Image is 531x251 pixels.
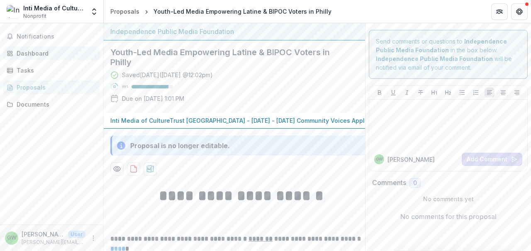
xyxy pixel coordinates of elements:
div: Proposal is no longer editable. [130,141,230,151]
div: Inti Media of CultureTrust [GEOGRAPHIC_DATA] [23,4,85,12]
div: Proposals [110,7,139,16]
p: No comments for this proposal [400,212,497,222]
div: Proposals [17,83,93,92]
p: [PERSON_NAME] [387,155,435,164]
button: Align Right [512,88,522,97]
div: Independence Public Media Foundation [110,27,358,37]
p: 89 % [122,84,128,90]
span: 0 [413,180,417,187]
span: Nonprofit [23,12,46,20]
a: Dashboard [3,46,100,60]
p: [PERSON_NAME] [22,230,65,239]
h2: Comments [372,179,406,187]
button: Align Left [485,88,494,97]
p: User [68,231,85,238]
button: More [88,233,98,243]
div: Youth-Led Media Empowering Latine & BIPOC Voters in Philly [153,7,331,16]
img: Inti Media of CultureTrust Greater Philadelphia [7,5,20,18]
div: Saved [DATE] ( [DATE] @ 12:02pm ) [122,71,213,79]
div: Tasks [17,66,93,75]
button: Heading 1 [429,88,439,97]
nav: breadcrumb [107,5,335,17]
button: Ordered List [471,88,481,97]
h2: Youth-Led Media Empowering Latine & BIPOC Voters in Philly [110,47,345,67]
p: Due on [DATE] 1:01 PM [122,94,184,103]
button: Italicize [402,88,412,97]
div: Documents [17,100,93,109]
div: Dashboard [17,49,93,58]
div: Send comments or questions to in the box below. will be notified via email of your comment. [369,30,528,79]
a: Documents [3,97,100,111]
p: Inti Media of CultureTrust [GEOGRAPHIC_DATA] - [DATE] - [DATE] Community Voices Application [110,116,385,125]
button: Get Help [511,3,528,20]
span: Notifications [17,33,97,40]
p: No comments yet [372,195,524,203]
div: Gabriela Watson-Burkett [376,157,383,161]
a: Tasks [3,63,100,77]
button: download-proposal [144,162,157,175]
strong: Independence Public Media Foundation [376,55,493,62]
a: Proposals [107,5,143,17]
button: Notifications [3,30,100,43]
button: Preview 3783ce13-3a8c-4c46-8f60-00c4b9adb829-0.pdf [110,162,124,175]
button: Align Center [498,88,508,97]
button: Bullet List [457,88,467,97]
button: Underline [388,88,398,97]
button: Heading 2 [443,88,453,97]
button: download-proposal [127,162,140,175]
button: Strike [416,88,426,97]
button: Bold [375,88,385,97]
button: Open entity switcher [88,3,100,20]
p: [PERSON_NAME][EMAIL_ADDRESS][DOMAIN_NAME] [22,239,85,246]
div: Gabriela Watson-Burkett [7,235,17,241]
button: Partners [491,3,508,20]
a: Proposals [3,80,100,94]
button: Add Comment [462,153,522,166]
